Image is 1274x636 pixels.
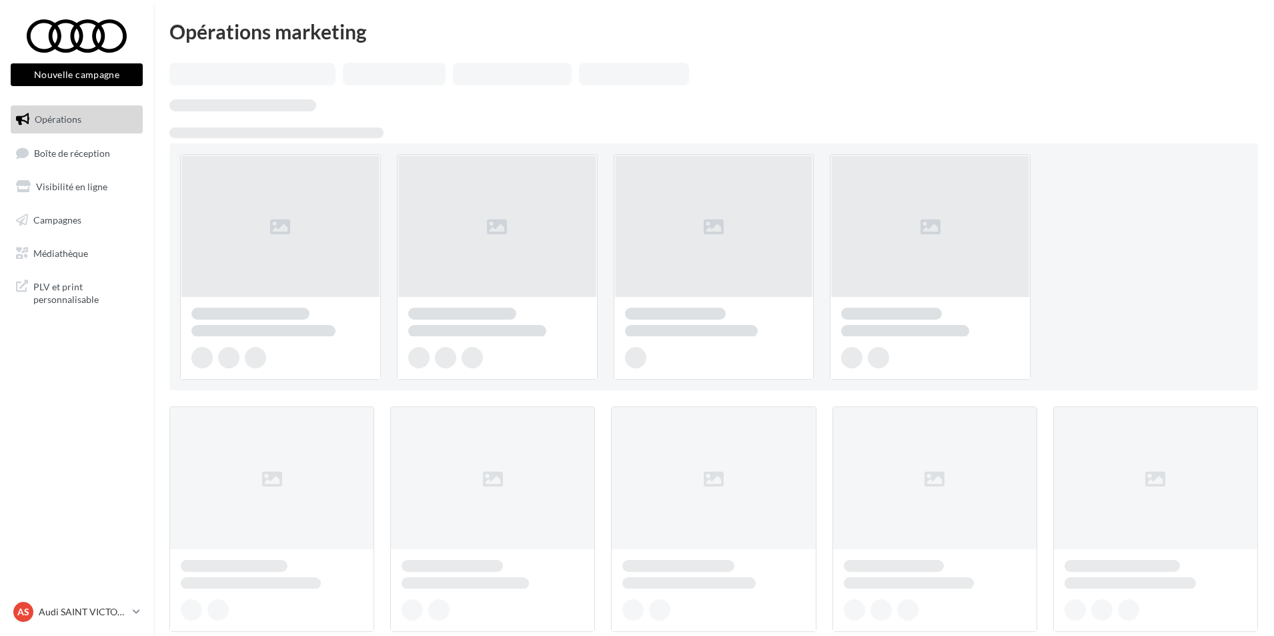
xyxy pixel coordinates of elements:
a: Opérations [8,105,145,133]
a: Boîte de réception [8,139,145,168]
span: Médiathèque [33,247,88,258]
span: Visibilité en ligne [36,181,107,192]
a: AS Audi SAINT VICTORET [11,599,143,625]
p: Audi SAINT VICTORET [39,605,127,619]
span: Opérations [35,113,81,125]
a: Visibilité en ligne [8,173,145,201]
span: Campagnes [33,214,81,226]
span: AS [17,605,29,619]
div: Opérations marketing [169,21,1258,41]
a: PLV et print personnalisable [8,272,145,312]
a: Campagnes [8,206,145,234]
span: PLV et print personnalisable [33,278,137,306]
span: Boîte de réception [34,147,110,158]
a: Médiathèque [8,240,145,268]
button: Nouvelle campagne [11,63,143,86]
